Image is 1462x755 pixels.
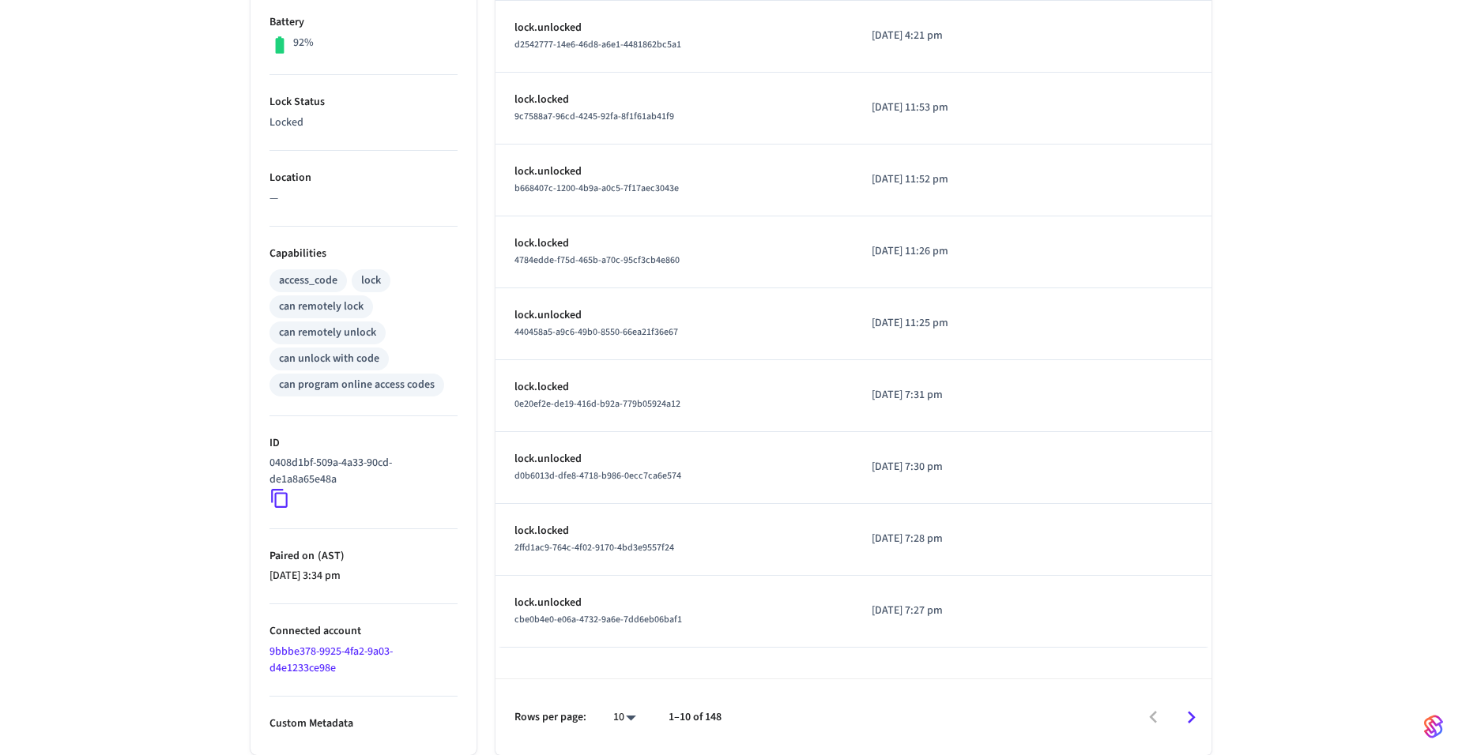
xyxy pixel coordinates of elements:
[514,38,681,51] span: d2542777-14e6-46d8-a6e1-4481862bc5a1
[315,548,345,564] span: ( AST )
[872,387,1033,404] p: [DATE] 7:31 pm
[514,541,674,554] span: 2ffd1ac9-764c-4f02-9170-4bd3e9557f24
[514,379,834,396] p: lock.locked
[279,325,376,341] div: can remotely unlock
[872,28,1033,44] p: [DATE] 4:21 pm
[514,235,834,252] p: lock.locked
[269,644,393,676] a: 9bbbe378-9925-4fa2-9a03-d4e1233ce98e
[514,307,834,324] p: lock.unlocked
[514,92,834,108] p: lock.locked
[269,455,451,488] p: 0408d1bf-509a-4a33-90cd-de1a8a65e48a
[514,110,674,123] span: 9c7588a7-96cd-4245-92fa-8f1f61ab41f9
[269,190,458,207] p: —
[872,315,1033,332] p: [DATE] 11:25 pm
[514,469,681,483] span: d0b6013d-dfe8-4718-b986-0ecc7ca6e574
[872,100,1033,116] p: [DATE] 11:53 pm
[514,325,678,339] span: 440458a5-a9c6-49b0-8550-66ea21f36e67
[269,568,458,584] p: [DATE] 3:34 pm
[1424,714,1443,739] img: SeamLogoGradient.69752ec5.svg
[269,548,458,565] p: Paired on
[514,613,682,626] span: cbe0b4e0-e06a-4732-9a6e-7dd6eb06baf1
[514,595,834,611] p: lock.unlocked
[293,35,314,51] p: 92%
[269,716,458,732] p: Custom Metadata
[605,706,643,729] div: 10
[269,14,458,31] p: Battery
[514,254,680,267] span: 4784edde-f75d-465b-a70c-95cf3cb4e860
[514,163,834,180] p: lock.unlocked
[269,94,458,111] p: Lock Status
[269,246,458,262] p: Capabilities
[269,435,458,452] p: ID
[872,531,1033,547] p: [DATE] 7:28 pm
[269,115,458,131] p: Locked
[361,272,381,289] div: lock
[514,523,834,539] p: lock.locked
[514,397,680,411] span: 0e20ef2e-de19-416d-b92a-779b05924a12
[514,20,834,36] p: lock.unlocked
[269,623,458,640] p: Connected account
[514,182,679,195] span: b668407c-1200-4b9a-a0c5-7f17aec3043e
[1173,699,1210,736] button: Go to next page
[279,299,364,315] div: can remotely lock
[514,709,586,726] p: Rows per page:
[279,377,435,393] div: can program online access codes
[269,170,458,186] p: Location
[872,243,1033,260] p: [DATE] 11:26 pm
[669,709,722,726] p: 1–10 of 148
[514,451,834,468] p: lock.unlocked
[279,272,337,289] div: access_code
[872,459,1033,475] p: [DATE] 7:30 pm
[872,603,1033,619] p: [DATE] 7:27 pm
[872,171,1033,188] p: [DATE] 11:52 pm
[279,351,379,367] div: can unlock with code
